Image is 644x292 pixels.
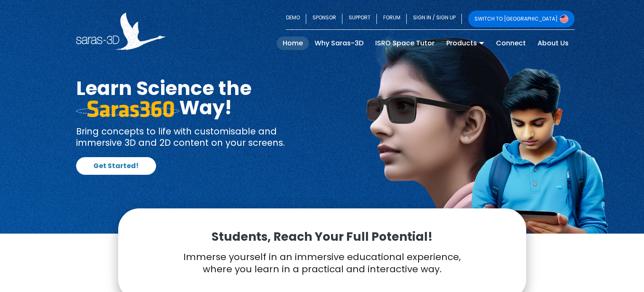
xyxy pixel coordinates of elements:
[377,11,407,27] a: FORUM
[277,37,309,50] a: Home
[306,11,342,27] a: SPONSOR
[309,37,369,50] a: Why Saras-3D
[407,11,462,27] a: SIGN IN / SIGN UP
[468,11,575,27] a: SWITCH TO [GEOGRAPHIC_DATA]
[560,15,568,23] img: Switch to USA
[76,157,156,175] a: Get Started!
[342,11,377,27] a: SUPPORT
[286,11,306,27] a: DEMO
[76,13,166,50] img: Saras 3D
[76,79,316,117] h1: Learn Science the Way!
[76,126,316,149] p: Bring concepts to life with customisable and immersive 3D and 2D content on your screens.
[76,100,179,117] img: saras 360
[490,37,532,50] a: Connect
[532,37,575,50] a: About Us
[139,251,505,275] p: Immerse yourself in an immersive educational experience, where you learn in a practical and inter...
[139,229,505,245] p: Students, Reach Your Full Potential!
[369,37,440,50] a: ISRO Space Tutor
[440,37,490,50] a: Products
